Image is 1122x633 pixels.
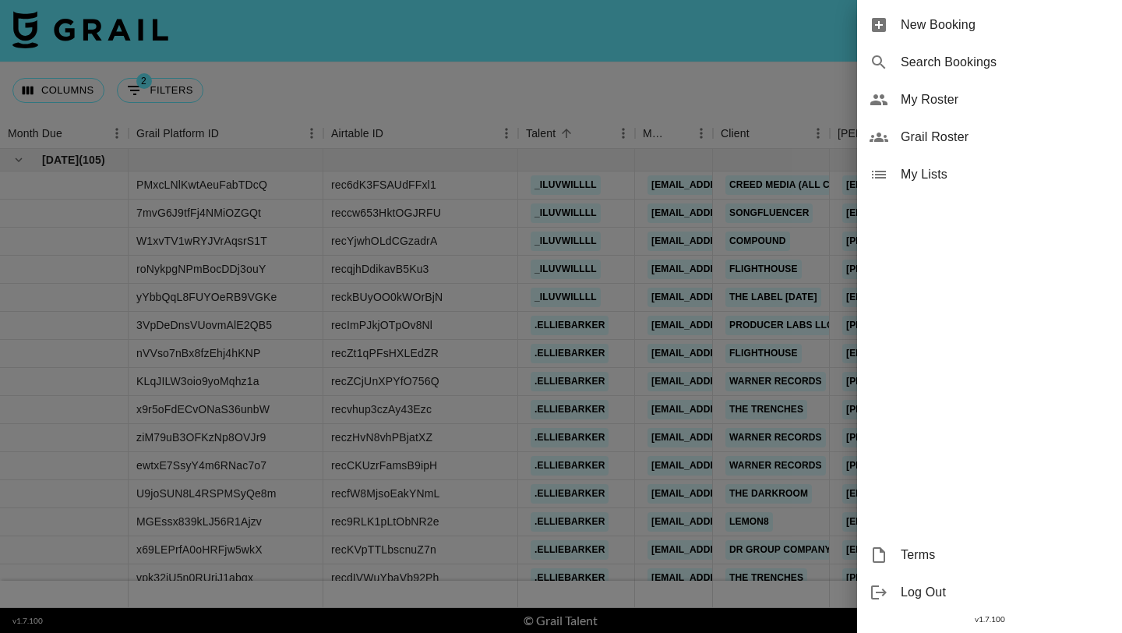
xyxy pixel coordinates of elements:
div: New Booking [857,6,1122,44]
span: My Lists [901,165,1110,184]
span: Grail Roster [901,128,1110,147]
span: Log Out [901,583,1110,602]
div: Log Out [857,574,1122,611]
div: Terms [857,536,1122,574]
div: My Roster [857,81,1122,118]
span: My Roster [901,90,1110,109]
div: Grail Roster [857,118,1122,156]
div: Search Bookings [857,44,1122,81]
div: v 1.7.100 [857,611,1122,628]
span: New Booking [901,16,1110,34]
div: My Lists [857,156,1122,193]
span: Search Bookings [901,53,1110,72]
span: Terms [901,546,1110,564]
